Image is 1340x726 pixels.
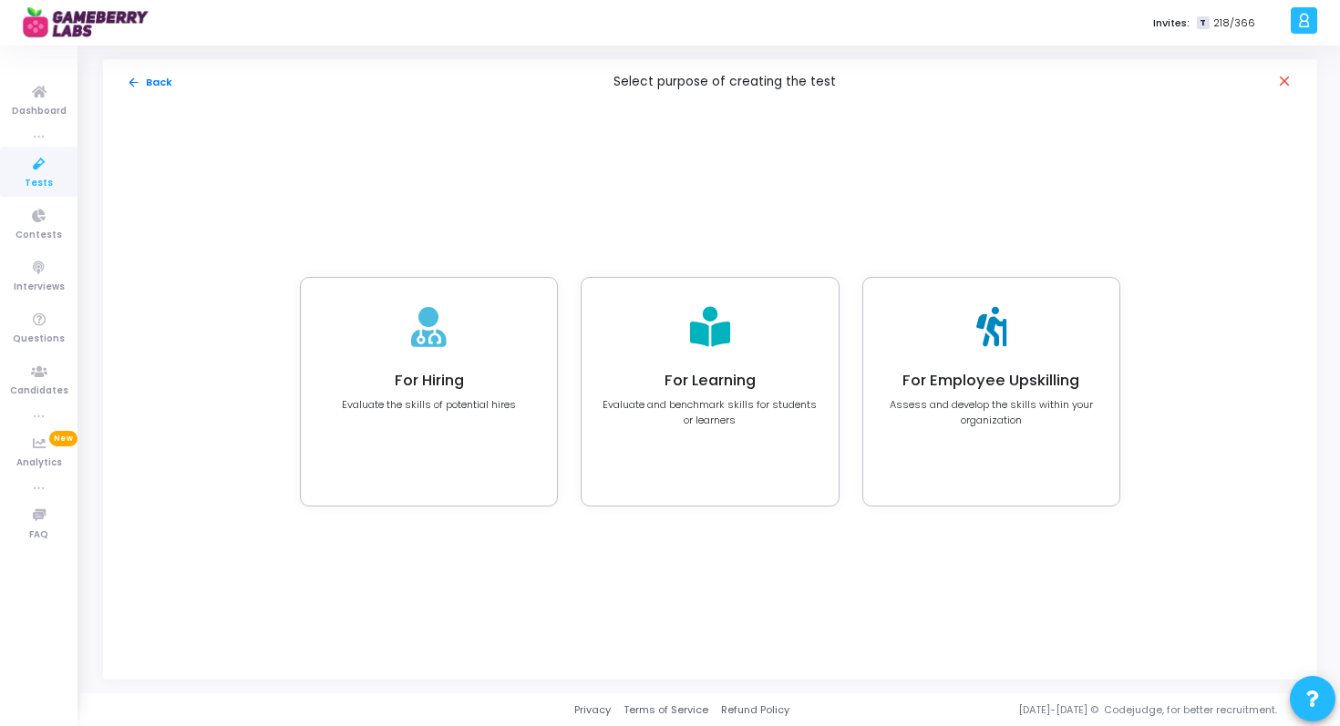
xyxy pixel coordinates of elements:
a: Refund Policy [721,702,789,718]
h4: For Learning [602,372,818,390]
span: Tests [25,176,53,191]
span: Contests [15,228,62,243]
h4: For Hiring [342,372,516,390]
mat-icon: arrow_back [127,76,140,89]
a: Privacy [574,702,611,718]
p: Assess and develop the skills within your organization [883,397,1099,427]
h4: For Employee Upskilling [883,372,1099,390]
span: Candidates [10,383,68,399]
label: Invites: [1153,15,1190,31]
span: Analytics [16,455,62,471]
span: 218/366 [1213,15,1255,31]
span: FAQ [29,527,48,543]
span: Questions [13,332,65,347]
span: New [49,431,77,446]
div: [DATE]-[DATE] © Codejudge, for better recruitment. [789,702,1317,718]
p: Evaluate and benchmark skills for students or learners [602,397,818,427]
span: Interviews [14,280,65,295]
span: T [1197,16,1209,30]
mat-icon: close [1276,73,1294,91]
span: Dashboard [12,104,67,119]
p: Evaluate the skills of potential hires [342,397,516,413]
img: logo [23,5,160,41]
h5: Select purpose of creating the test [613,75,836,90]
a: Terms of Service [624,702,708,718]
button: Back [126,74,173,91]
